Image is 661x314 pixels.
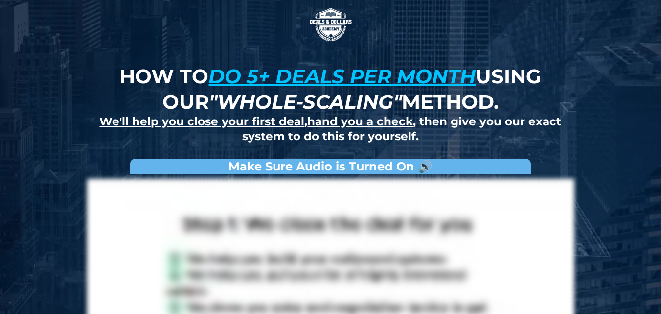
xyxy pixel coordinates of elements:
[99,115,304,128] u: We'll help you close your first deal
[99,115,561,143] strong: , , then give you our exact system to do this for yourself.
[307,115,413,128] u: hand you a check
[209,90,402,114] em: "whole-scaling"
[208,64,476,88] u: do 5+ deals per month
[119,64,541,114] strong: How to using our method.
[228,159,433,173] strong: Make Sure Audio is Turned On 🔊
